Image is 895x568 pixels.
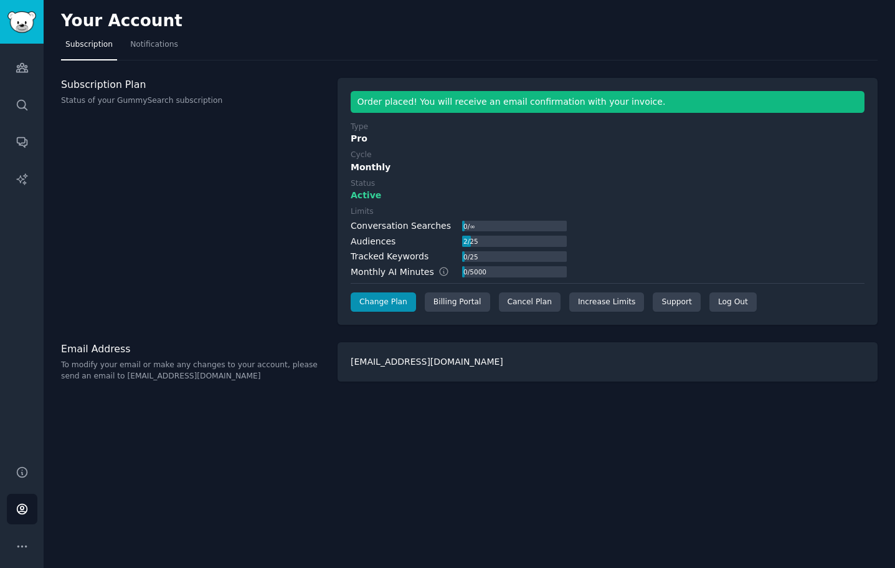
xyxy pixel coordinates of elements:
p: Status of your GummySearch subscription [61,95,324,107]
div: Type [351,122,368,133]
a: Change Plan [351,292,416,312]
div: 2 / 25 [462,236,479,247]
div: Billing Portal [425,292,490,312]
div: 0 / 5000 [462,266,487,277]
a: Subscription [61,35,117,60]
div: Status [351,178,375,190]
div: Cycle [351,150,371,161]
div: Pro [351,132,864,145]
a: Increase Limits [569,292,645,312]
div: Order placed! You will receive an email confirmation with your invoice. [351,91,864,113]
span: Subscription [65,39,113,51]
div: Monthly AI Minutes [351,266,462,279]
div: [EMAIL_ADDRESS][DOMAIN_NAME] [338,342,878,382]
div: Tracked Keywords [351,250,429,263]
div: Log Out [709,292,757,312]
div: Cancel Plan [499,292,561,312]
h3: Email Address [61,342,324,355]
div: Monthly [351,161,864,174]
h3: Subscription Plan [61,78,324,91]
div: Conversation Searches [351,219,451,233]
span: Active [351,189,381,202]
div: 0 / 25 [462,251,479,262]
span: Notifications [130,39,178,51]
div: Limits [351,206,374,218]
div: 0 / ∞ [462,221,476,232]
div: Audiences [351,235,395,248]
p: To modify your email or make any changes to your account, please send an email to [EMAIL_ADDRESS]... [61,360,324,382]
a: Notifications [126,35,182,60]
a: Support [653,292,700,312]
h2: Your Account [61,11,182,31]
img: GummySearch logo [7,11,36,33]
